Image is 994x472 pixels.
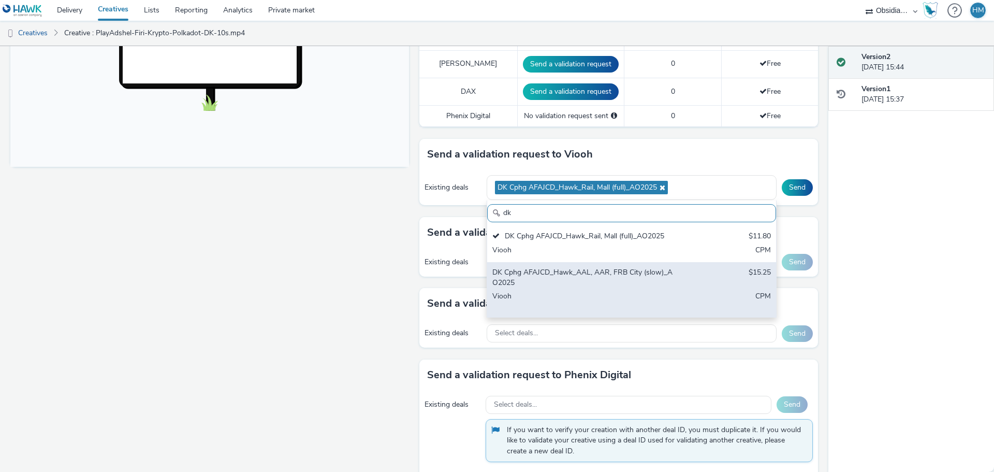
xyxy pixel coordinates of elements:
[427,296,627,311] h3: Send a validation request to MyAdbooker
[492,231,676,243] div: DK Cphg AFAJCD_Hawk_Rail, Mall (full)_AO2025
[425,257,481,267] div: Existing deals
[492,291,676,312] div: Viooh
[755,245,771,257] div: CPM
[759,59,781,68] span: Free
[861,84,986,105] div: [DATE] 15:37
[59,21,250,46] a: Creative : PlayAdshel-Firi-Krypto-Polkadot-DK-10s.mp4
[611,111,617,121] div: Please select a deal below and click on Send to send a validation request to Phenix Digital.
[671,59,675,68] span: 0
[782,325,813,342] button: Send
[425,399,480,410] div: Existing deals
[425,328,481,338] div: Existing deals
[782,254,813,270] button: Send
[777,396,808,413] button: Send
[671,87,675,96] span: 0
[782,179,813,196] button: Send
[671,111,675,121] span: 0
[419,105,517,126] td: Phenix Digital
[523,83,619,100] button: Send a validation request
[427,225,614,240] h3: Send a validation request to Broadsign
[861,52,890,62] strong: Version 2
[861,84,890,94] strong: Version 1
[495,329,538,338] span: Select deals...
[487,204,776,222] input: Search......
[759,111,781,121] span: Free
[419,78,517,105] td: DAX
[3,4,42,17] img: undefined Logo
[523,111,619,121] div: No validation request sent
[923,2,942,19] a: Hawk Academy
[523,56,619,73] button: Send a validation request
[755,291,771,312] div: CPM
[972,3,984,18] div: HM
[759,87,781,96] span: Free
[427,147,593,162] h3: Send a validation request to Viooh
[427,367,631,383] h3: Send a validation request to Phenix Digital
[861,52,986,73] div: [DATE] 15:44
[494,401,537,409] span: Select deals...
[507,425,802,456] span: If you want to verify your creation with another deal ID, you must duplicate it. If you would lik...
[492,245,676,257] div: Viooh
[498,183,657,192] span: DK Cphg AFAJCD_Hawk_Rail, Mall (full)_AO2025
[749,267,771,289] div: $15.25
[425,182,481,193] div: Existing deals
[923,2,938,19] img: Hawk Academy
[492,267,676,289] div: DK Cphg AFAJCD_Hawk_AAL, AAR, FRB City (slow)_AO2025
[5,28,16,39] img: dooh
[419,50,517,78] td: [PERSON_NAME]
[749,231,771,243] div: $11.80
